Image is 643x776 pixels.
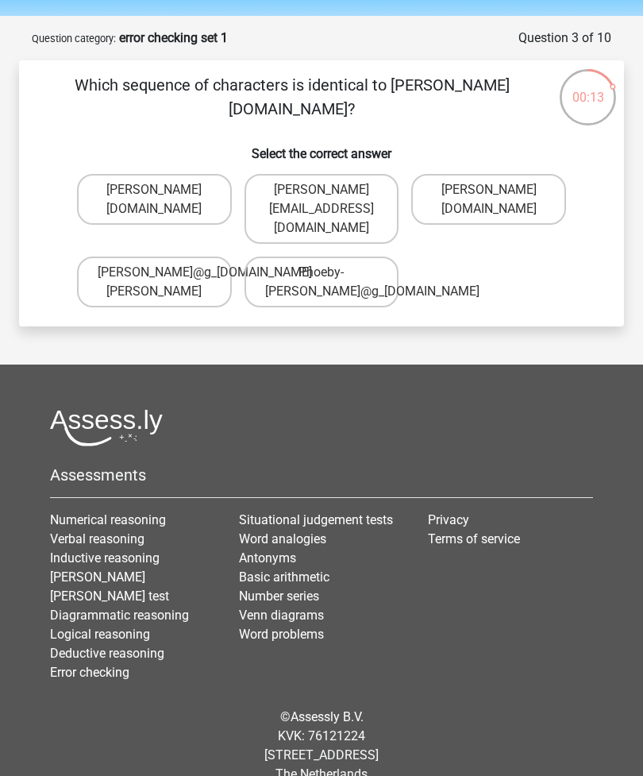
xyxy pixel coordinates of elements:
[77,174,232,225] label: [PERSON_NAME][DOMAIN_NAME]
[77,257,232,307] label: [PERSON_NAME]@g_[DOMAIN_NAME][PERSON_NAME]
[239,569,329,585] a: Basic arithmetic
[239,627,324,642] a: Word problems
[244,174,399,244] label: [PERSON_NAME][EMAIL_ADDRESS][DOMAIN_NAME]
[428,512,469,527] a: Privacy
[411,174,566,225] label: [PERSON_NAME][DOMAIN_NAME]
[50,409,163,446] img: Assessly logo
[428,531,520,546] a: Terms of service
[291,709,364,724] a: Assessly B.V.
[50,465,593,485] h5: Assessments
[50,550,160,566] a: Inductive reasoning
[50,608,189,623] a: Diagrammatic reasoning
[558,68,618,107] div: 00:13
[244,257,399,307] label: Phoeby-[PERSON_NAME]@g_[DOMAIN_NAME]
[518,29,611,48] div: Question 3 of 10
[44,133,599,161] h6: Select the correct answer
[50,627,150,642] a: Logical reasoning
[119,30,228,45] strong: error checking set 1
[239,550,296,566] a: Antonyms
[239,512,393,527] a: Situational judgement tests
[50,646,164,661] a: Deductive reasoning
[32,33,116,44] small: Question category:
[44,73,539,121] p: Which sequence of characters is identical to [PERSON_NAME][DOMAIN_NAME]?
[239,589,319,604] a: Number series
[50,569,169,604] a: [PERSON_NAME] [PERSON_NAME] test
[50,512,166,527] a: Numerical reasoning
[50,665,129,680] a: Error checking
[239,531,326,546] a: Word analogies
[50,531,144,546] a: Verbal reasoning
[239,608,324,623] a: Venn diagrams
